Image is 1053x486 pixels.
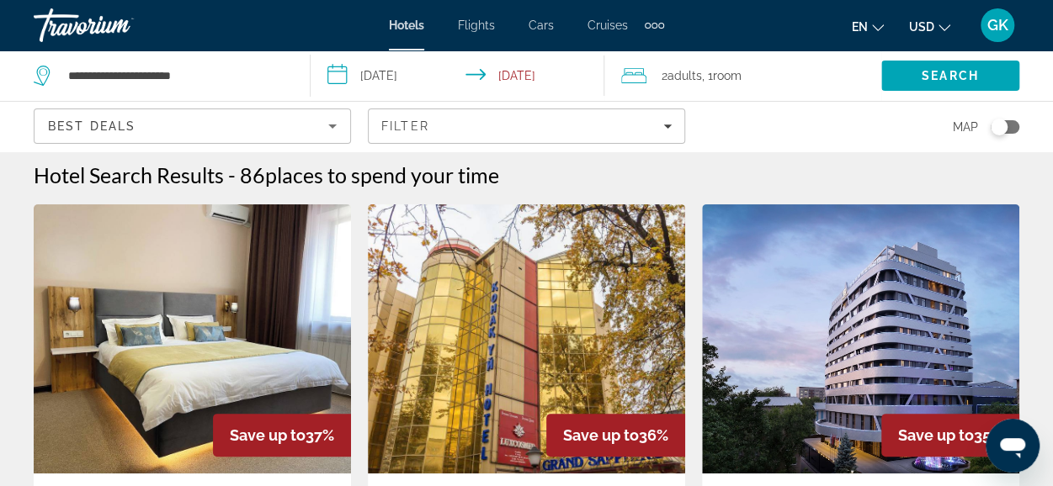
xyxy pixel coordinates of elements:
span: Save up to [230,426,306,444]
span: Search [922,69,979,82]
a: Travorium [34,3,202,47]
span: - [228,162,236,188]
button: Change currency [909,14,950,39]
a: Flights [458,18,495,32]
button: Change language [852,14,884,39]
button: Extra navigation items [645,12,664,39]
img: DoubleTree by Hilton Almaty [702,204,1019,473]
img: Grand Sapphire [368,204,685,473]
span: Best Deals [48,119,136,133]
a: Hotels [389,18,424,32]
button: Filters [368,108,685,144]
button: Toggle map [978,119,1019,135]
span: Map [953,115,978,139]
mat-select: Sort by [48,116,337,136]
div: 37% [213,414,351,457]
span: places to spend your time [265,162,499,188]
div: 36% [546,414,685,457]
span: , 1 [702,64,742,87]
a: Cruises [588,18,628,32]
button: Select check in and out date [311,50,604,101]
span: Adults [667,69,702,82]
span: Filter [381,119,429,133]
span: 2 [662,64,702,87]
a: Cars [529,18,554,32]
input: Search hotel destination [66,63,285,88]
h1: Hotel Search Results [34,162,224,188]
span: en [852,20,868,34]
img: Keremet Hotel [34,204,351,473]
iframe: Кнопка запуска окна обмена сообщениями [986,419,1040,473]
div: 35% [881,414,1019,457]
span: USD [909,20,934,34]
button: Search [881,61,1019,91]
span: Room [713,69,742,82]
button: User Menu [976,8,1019,43]
span: GK [987,17,1008,34]
span: Save up to [563,426,639,444]
span: Save up to [898,426,974,444]
h2: 86 [240,162,499,188]
button: Travelers: 2 adults, 0 children [604,50,881,101]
